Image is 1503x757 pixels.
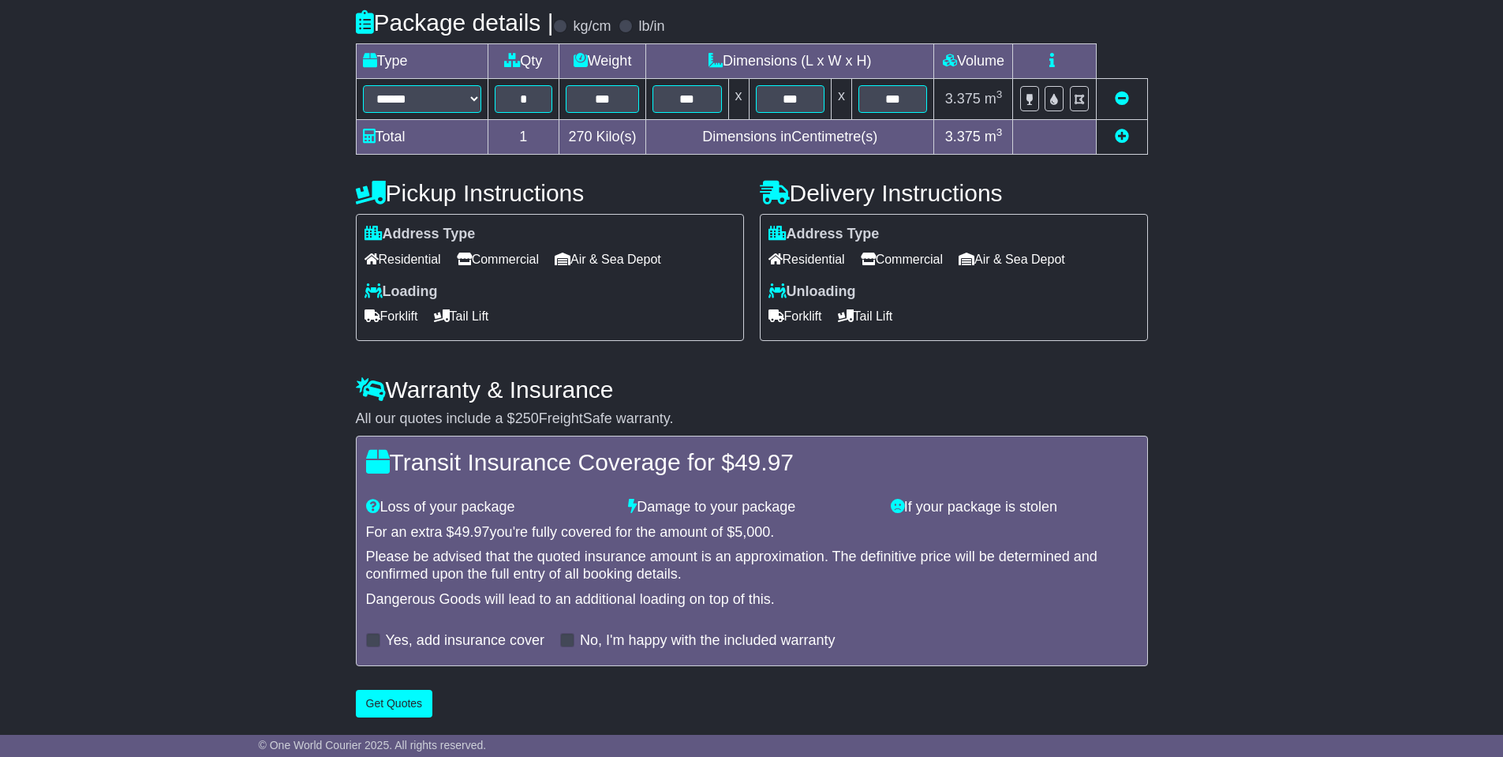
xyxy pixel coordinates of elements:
div: Damage to your package [620,499,883,516]
label: Unloading [768,283,856,301]
label: Address Type [768,226,880,243]
span: 3.375 [945,129,981,144]
td: Volume [934,44,1013,79]
label: Address Type [365,226,476,243]
td: x [728,79,749,120]
h4: Warranty & Insurance [356,377,1148,403]
td: Type [356,44,488,79]
sup: 3 [996,126,1003,138]
span: Tail Lift [838,304,893,328]
a: Add new item [1115,129,1129,144]
td: 1 [488,120,559,155]
div: If your package is stolen [883,499,1146,516]
span: Air & Sea Depot [959,247,1065,272]
span: 270 [569,129,593,144]
label: lb/in [638,18,664,36]
td: Qty [488,44,559,79]
span: Residential [365,247,441,272]
label: Loading [365,283,438,301]
sup: 3 [996,88,1003,100]
span: 3.375 [945,91,981,107]
td: x [831,79,851,120]
label: No, I'm happy with the included warranty [580,632,836,650]
a: Remove this item [1115,91,1129,107]
span: Residential [768,247,845,272]
span: Commercial [457,247,539,272]
span: Forklift [365,304,418,328]
span: 5,000 [735,524,770,540]
label: kg/cm [573,18,611,36]
span: © One World Courier 2025. All rights reserved. [259,739,487,751]
div: Loss of your package [358,499,621,516]
button: Get Quotes [356,690,433,718]
span: Forklift [768,304,822,328]
div: Dangerous Goods will lead to an additional loading on top of this. [366,591,1138,609]
span: Air & Sea Depot [555,247,661,272]
td: Dimensions in Centimetre(s) [646,120,934,155]
label: Yes, add insurance cover [386,632,544,650]
td: Kilo(s) [559,120,646,155]
span: 49.97 [454,524,490,540]
span: Tail Lift [434,304,489,328]
td: Total [356,120,488,155]
h4: Delivery Instructions [760,180,1148,206]
h4: Pickup Instructions [356,180,744,206]
td: Weight [559,44,646,79]
span: Commercial [861,247,943,272]
h4: Transit Insurance Coverage for $ [366,449,1138,475]
span: m [985,91,1003,107]
span: m [985,129,1003,144]
div: Please be advised that the quoted insurance amount is an approximation. The definitive price will... [366,549,1138,583]
td: Dimensions (L x W x H) [646,44,934,79]
div: All our quotes include a $ FreightSafe warranty. [356,410,1148,428]
div: For an extra $ you're fully covered for the amount of $ . [366,524,1138,542]
h4: Package details | [356,9,554,36]
span: 250 [515,410,539,426]
span: 49.97 [735,449,794,475]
